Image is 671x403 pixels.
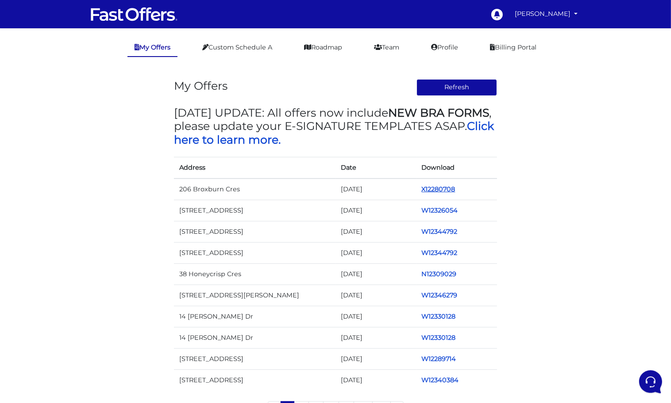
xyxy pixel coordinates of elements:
[7,284,62,304] button: Home
[37,98,136,106] span: Fast Offers Support
[174,119,494,146] a: Click here to learn more.
[174,370,335,391] td: [STREET_ADDRESS]
[14,160,60,167] span: Find an Answer
[174,221,335,242] td: [STREET_ADDRESS]
[174,242,335,263] td: [STREET_ADDRESS]
[422,291,458,299] a: W12346279
[174,79,228,92] h3: My Offers
[195,39,279,56] a: Custom Schedule A
[37,108,136,117] p: You: I just want that on 1 page, and when I do fast offers to only have it on Schedule A page 1. ...
[416,157,497,179] th: Download
[137,296,149,304] p: Help
[174,285,335,306] td: [STREET_ADDRESS][PERSON_NAME]
[335,200,416,221] td: [DATE]
[335,349,416,370] td: [DATE]
[422,355,456,363] a: W12289714
[127,39,177,57] a: My Offers
[422,185,455,193] a: X12280708
[637,369,664,395] iframe: Customerly Messenger Launcher
[143,49,163,57] a: See all
[511,5,581,23] a: [PERSON_NAME]
[11,60,166,87] a: AuraYou:I know I can change it on PDF I just want it to always be like this since I have to chang...
[367,39,406,56] a: Team
[174,179,335,200] td: 206 Broxburn Cres
[11,94,166,121] a: Fast Offers SupportYou:I just want that on 1 page, and when I do fast offers to only have it on S...
[174,349,335,370] td: [STREET_ADDRESS]
[174,263,335,285] td: 38 Honeycrisp Cres
[76,296,101,304] p: Messages
[27,296,42,304] p: Home
[422,249,458,257] a: W12344792
[335,221,416,242] td: [DATE]
[62,284,116,304] button: Messages
[416,79,497,96] button: Refresh
[174,306,335,327] td: 14 [PERSON_NAME] Dr
[174,200,335,221] td: [STREET_ADDRESS]
[422,334,456,342] a: W12330128
[335,242,416,263] td: [DATE]
[424,39,465,56] a: Profile
[335,370,416,391] td: [DATE]
[335,179,416,200] td: [DATE]
[14,49,72,57] span: Your Conversations
[422,312,456,320] a: W12330128
[174,157,335,179] th: Address
[174,327,335,349] td: 14 [PERSON_NAME] Dr
[388,106,489,119] strong: NEW BRA FORMS
[335,306,416,327] td: [DATE]
[20,179,145,187] input: Search for an Article...
[14,65,32,82] img: dark
[335,157,416,179] th: Date
[7,7,149,35] h2: Hello [PERSON_NAME] 👋
[335,327,416,349] td: [DATE]
[37,74,135,83] p: You: I know I can change it on PDF I just want it to always be like this since I have to change e...
[142,98,163,106] p: 7mo ago
[335,285,416,306] td: [DATE]
[335,263,416,285] td: [DATE]
[14,124,163,142] button: Start a Conversation
[422,228,458,236] a: W12344792
[483,39,544,56] a: Billing Portal
[422,206,458,214] a: W12326054
[174,106,497,146] h3: [DATE] UPDATE: All offers now include , please update your E-SIGNATURE TEMPLATES ASAP.
[422,270,457,278] a: N12309029
[14,99,32,116] img: dark
[37,64,135,72] span: Aura
[110,160,163,167] a: Open Help Center
[141,64,163,72] p: 4mo ago
[64,129,124,137] span: Start a Conversation
[116,284,170,304] button: Help
[297,39,349,56] a: Roadmap
[422,376,459,384] a: W12340384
